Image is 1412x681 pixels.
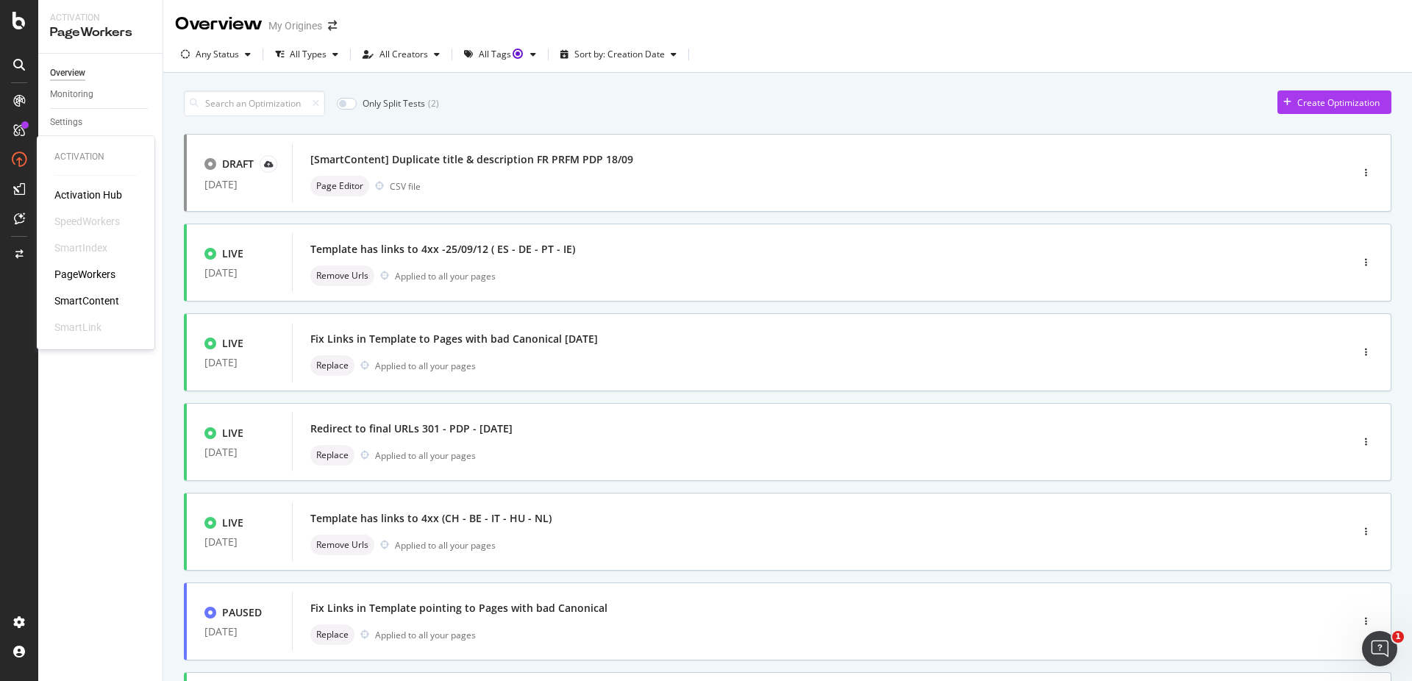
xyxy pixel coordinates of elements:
div: LIVE [222,426,243,441]
button: All TagsTooltip anchor [458,43,542,66]
div: Settings [50,115,82,130]
span: Remove Urls [316,271,368,280]
div: neutral label [310,445,354,466]
div: SmartLink [54,320,101,335]
button: All Creators [357,43,446,66]
div: neutral label [310,535,374,555]
a: Activation Hub [54,188,122,202]
div: Applied to all your pages [395,270,496,282]
div: Template has links to 4xx -25/09/12 ( ES - DE - PT - IE) [310,242,575,257]
div: Applied to all your pages [395,539,496,552]
div: Applied to all your pages [375,449,476,462]
div: Fix Links in Template pointing to Pages with bad Canonical [310,601,607,616]
div: Create Optimization [1297,96,1380,109]
div: LIVE [222,516,243,530]
input: Search an Optimization [184,90,325,116]
div: LIVE [222,246,243,261]
div: Redirect to final URLs 301 - PDP - [DATE] [310,421,513,436]
span: 1 [1392,631,1404,643]
div: Template has links to 4xx (CH - BE - IT - HU - NL) [310,511,552,526]
div: SpeedWorkers [54,214,120,229]
button: Create Optimization [1277,90,1391,114]
div: arrow-right-arrow-left [328,21,337,31]
div: Applied to all your pages [375,629,476,641]
span: Remove Urls [316,541,368,549]
div: neutral label [310,265,374,286]
div: ( 2 ) [428,97,439,110]
a: Overview [50,65,152,81]
iframe: Intercom live chat [1362,631,1397,666]
div: [DATE] [204,626,274,638]
div: Fix Links in Template to Pages with bad Canonical [DATE] [310,332,598,346]
div: DRAFT [222,157,254,171]
button: Any Status [175,43,257,66]
div: neutral label [310,624,354,645]
a: Settings [50,115,152,130]
div: Activation [54,151,137,163]
div: Only Split Tests [363,97,425,110]
div: CSV file [390,180,421,193]
div: Monitoring [50,87,93,102]
button: Sort by: Creation Date [555,43,682,66]
div: neutral label [310,355,354,376]
div: PAUSED [222,605,262,620]
a: PageWorkers [54,267,115,282]
div: [DATE] [204,179,274,190]
div: All Tags [479,50,524,59]
a: SmartContent [54,293,119,308]
div: [DATE] [204,446,274,458]
span: Replace [316,630,349,639]
a: Monitoring [50,87,152,102]
div: All Creators [379,50,428,59]
div: SmartIndex [54,240,107,255]
div: [SmartContent] Duplicate title & description FR PRFM PDP 18/09 [310,152,633,167]
div: Applied to all your pages [375,360,476,372]
span: Page Editor [316,182,363,190]
span: Replace [316,451,349,460]
div: All Types [290,50,327,59]
div: My Origines [268,18,322,33]
div: [DATE] [204,267,274,279]
div: Tooltip anchor [511,47,524,60]
span: Replace [316,361,349,370]
div: LIVE [222,336,243,351]
div: Overview [50,65,85,81]
button: All Types [269,43,344,66]
div: Any Status [196,50,239,59]
div: [DATE] [204,357,274,368]
div: Activation [50,12,151,24]
div: neutral label [310,176,369,196]
div: PageWorkers [50,24,151,41]
div: [DATE] [204,536,274,548]
div: Sort by: Creation Date [574,50,665,59]
div: Overview [175,12,263,37]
